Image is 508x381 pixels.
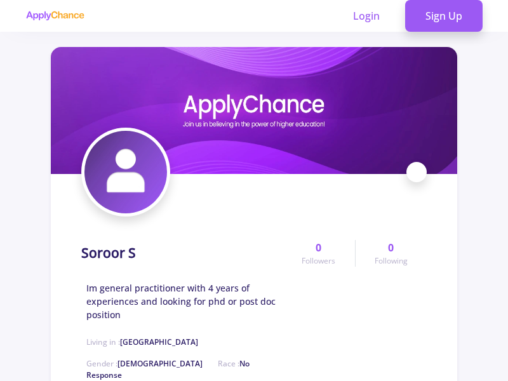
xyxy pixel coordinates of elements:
span: Followers [302,255,335,267]
span: 0 [388,240,394,255]
span: No Response [86,358,250,380]
span: Following [375,255,408,267]
span: [DEMOGRAPHIC_DATA] [117,358,203,369]
img: applychance logo text only [25,11,84,21]
a: 0Following [355,240,427,267]
span: [GEOGRAPHIC_DATA] [120,337,198,347]
img: Soroor Savatar [84,131,167,213]
a: 0Followers [283,240,354,267]
h1: Soroor S [81,245,136,261]
img: Soroor Scover image [51,47,457,174]
span: 0 [316,240,321,255]
span: Gender : [86,358,203,369]
span: Living in : [86,337,198,347]
span: Race : [86,358,250,380]
span: Im general practitioner with 4 years of experiences and looking for phd or post doc position [86,281,283,321]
